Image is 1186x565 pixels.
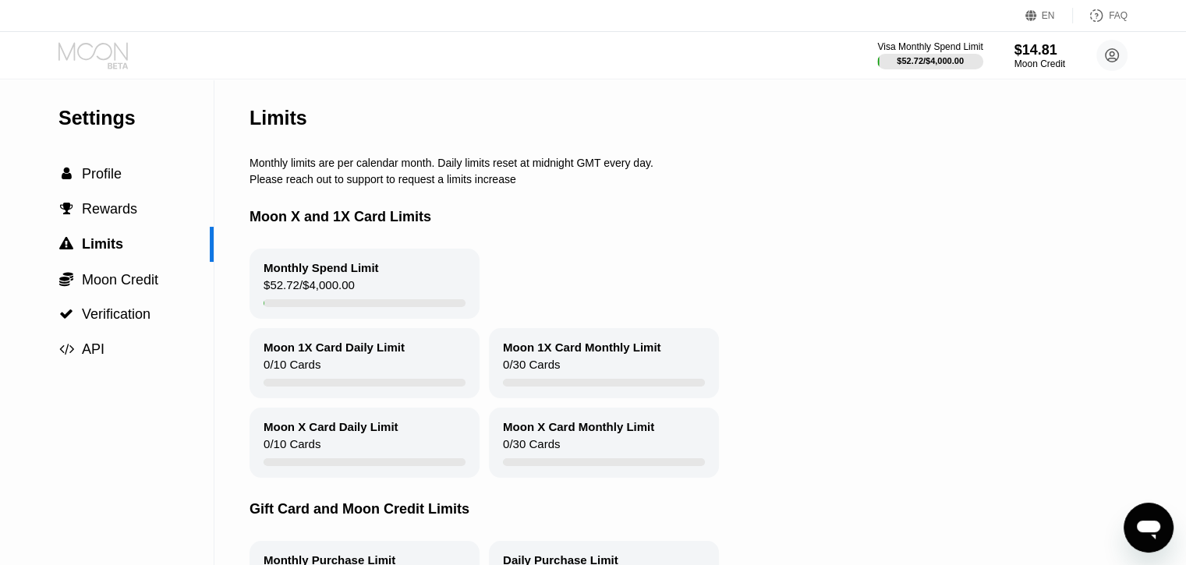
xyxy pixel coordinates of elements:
div: Moon X Card Monthly Limit [503,420,654,433]
div: 0 / 10 Cards [264,437,320,458]
span: API [82,341,104,357]
div: FAQ [1109,10,1128,21]
div: FAQ [1073,8,1128,23]
div: 0 / 30 Cards [503,358,560,379]
div:  [58,307,74,321]
span: Moon Credit [82,272,158,288]
div: $52.72 / $4,000.00 [897,56,964,65]
div:  [58,271,74,287]
div: Visa Monthly Spend Limit$52.72/$4,000.00 [877,41,982,69]
div: 0 / 30 Cards [503,437,560,458]
div: $14.81 [1014,42,1065,58]
iframe: Кнопка запуска окна обмена сообщениями [1124,503,1174,553]
div: EN [1042,10,1055,21]
div: EN [1025,8,1073,23]
span: Limits [82,236,123,252]
div: $14.81Moon Credit [1014,42,1065,69]
div: Limits [250,107,307,129]
span:  [59,271,73,287]
div: Moon 1X Card Daily Limit [264,341,405,354]
span:  [62,167,72,181]
span: Profile [82,166,122,182]
span:  [60,202,73,216]
div: Moon Credit [1014,58,1065,69]
span:  [59,237,73,251]
div: $52.72 / $4,000.00 [264,278,355,299]
div: Moon X Card Daily Limit [264,420,398,433]
div:  [58,202,74,216]
span: Rewards [82,201,137,217]
div: Moon 1X Card Monthly Limit [503,341,661,354]
span:  [59,307,73,321]
div:  [58,342,74,356]
div: 0 / 10 Cards [264,358,320,379]
div: Visa Monthly Spend Limit [877,41,982,52]
div: Monthly Spend Limit [264,261,379,274]
div:  [58,237,74,251]
div:  [58,167,74,181]
div: Settings [58,107,214,129]
span: Verification [82,306,150,322]
span:  [59,342,74,356]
